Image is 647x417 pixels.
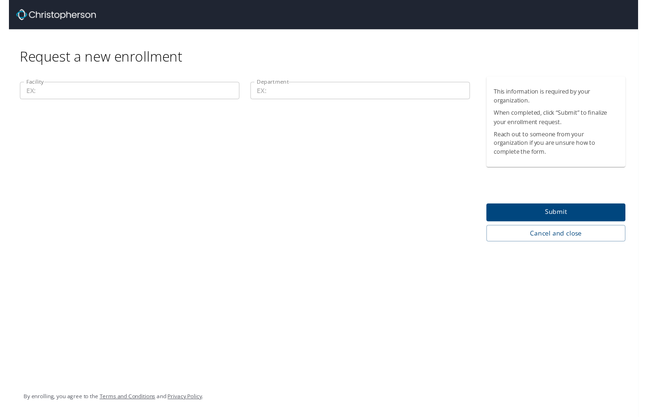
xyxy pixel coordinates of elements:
a: Terms and Conditions [93,403,150,411]
button: Submit [491,209,634,228]
button: Cancel and close [491,231,634,249]
img: cbt logo [8,9,89,21]
input: EX: [11,84,237,102]
p: When completed, click “Submit” to finalize your enrollment request. [498,111,626,129]
span: Submit [498,212,626,224]
p: Reach out to someone from your organization if you are unsure how to complete the form. [498,134,626,161]
span: Cancel and close [498,234,626,246]
input: EX: [248,84,474,102]
div: Request a new enrollment [11,30,641,67]
a: Privacy Policy [163,403,198,411]
p: This information is required by your organization. [498,90,626,108]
